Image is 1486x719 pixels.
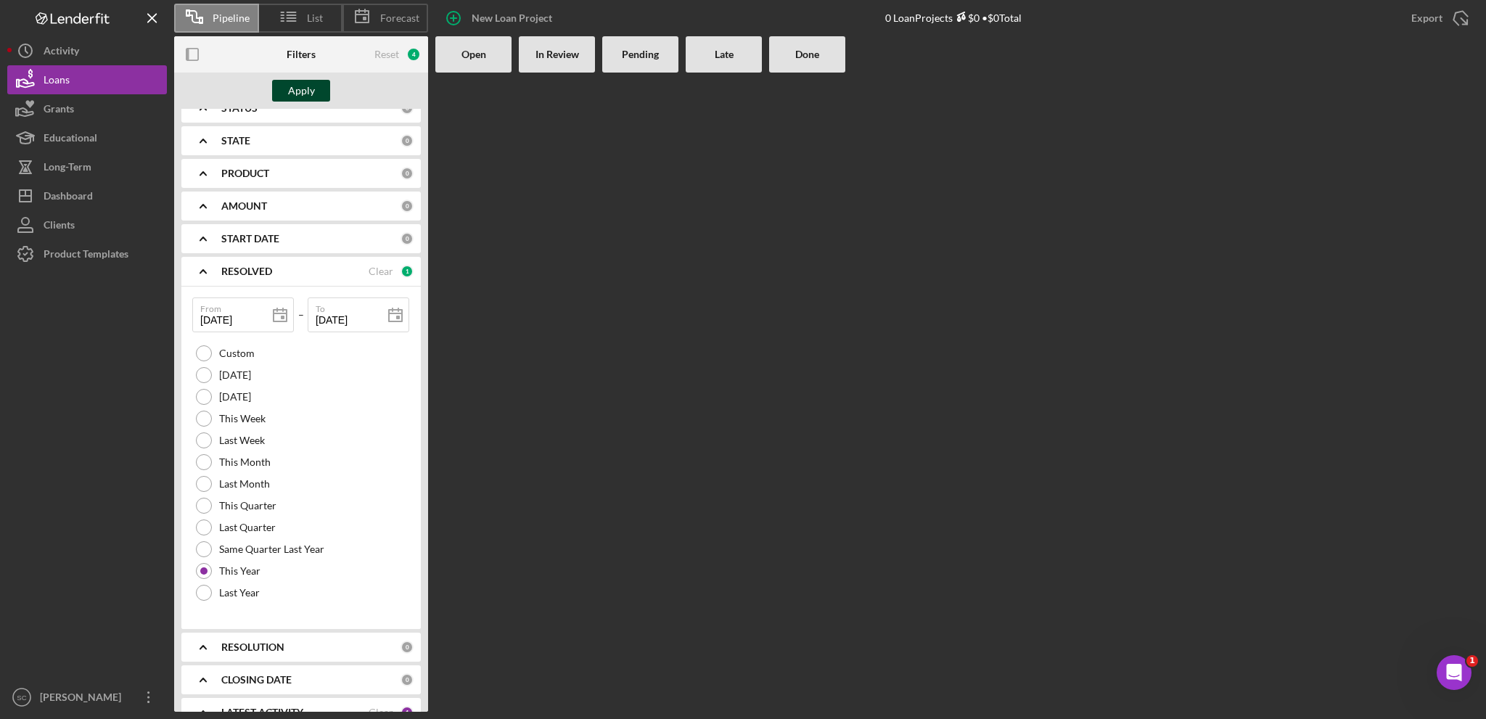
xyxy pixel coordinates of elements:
[472,4,552,33] div: New Loan Project
[219,391,251,403] label: [DATE]
[435,4,567,33] button: New Loan Project
[219,456,271,468] label: This Month
[1466,655,1478,667] span: 1
[7,65,167,94] button: Loans
[7,210,167,239] button: Clients
[7,683,167,712] button: SC[PERSON_NAME]
[44,94,74,127] div: Grants
[401,706,414,719] div: 1
[44,239,128,272] div: Product Templates
[221,233,279,245] b: START DATE
[307,12,323,24] span: List
[7,181,167,210] button: Dashboard
[622,49,659,60] b: Pending
[219,522,276,533] label: Last Quarter
[406,47,421,62] div: 4
[44,152,91,185] div: Long-Term
[953,12,980,24] div: $0
[401,641,414,654] div: 0
[44,123,97,156] div: Educational
[219,565,260,577] label: This Year
[7,239,167,268] button: Product Templates
[1411,4,1442,33] div: Export
[287,49,316,60] b: Filters
[401,102,414,115] div: 0
[401,265,414,278] div: 1
[535,49,579,60] b: In Review
[36,683,131,715] div: [PERSON_NAME]
[44,210,75,243] div: Clients
[1437,655,1471,690] iframe: Intercom live chat
[219,500,276,511] label: This Quarter
[219,348,255,359] label: Custom
[221,168,269,179] b: PRODUCT
[401,232,414,245] div: 0
[219,369,251,381] label: [DATE]
[219,413,266,424] label: This Week
[380,12,419,24] span: Forecast
[221,266,272,277] b: RESOLVED
[7,123,167,152] button: Educational
[219,478,270,490] label: Last Month
[401,673,414,686] div: 0
[44,36,79,69] div: Activity
[272,80,330,102] button: Apply
[374,49,399,60] div: Reset
[7,94,167,123] button: Grants
[316,298,409,314] label: To
[221,102,258,114] b: STATUS
[200,298,294,314] label: From
[221,674,292,686] b: CLOSING DATE
[219,435,265,446] label: Last Week
[298,297,304,342] span: –
[7,152,167,181] button: Long-Term
[219,543,324,555] label: Same Quarter Last Year
[369,266,393,277] div: Clear
[401,134,414,147] div: 0
[221,707,303,718] b: LATEST ACTIVITY
[461,49,486,60] b: Open
[219,587,260,599] label: Last Year
[221,641,284,653] b: RESOLUTION
[17,694,26,702] text: SC
[7,36,167,65] button: Activity
[213,12,250,24] span: Pipeline
[221,200,267,212] b: AMOUNT
[715,49,734,60] b: Late
[885,12,1022,24] div: 0 Loan Projects • $0 Total
[401,200,414,213] div: 0
[369,707,393,718] div: Clear
[795,49,819,60] b: Done
[44,65,70,98] div: Loans
[221,135,250,147] b: STATE
[44,181,93,214] div: Dashboard
[1397,4,1479,33] button: Export
[288,80,315,102] div: Apply
[401,167,414,180] div: 0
